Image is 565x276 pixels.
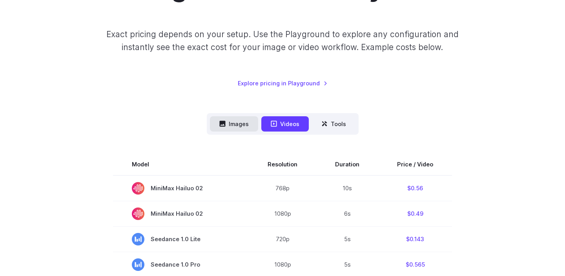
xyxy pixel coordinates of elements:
[261,116,309,132] button: Videos
[132,182,230,195] span: MiniMax Hailuo 02
[132,233,230,245] span: Seedance 1.0 Lite
[316,201,378,226] td: 6s
[249,175,316,201] td: 768p
[378,153,452,175] th: Price / Video
[249,153,316,175] th: Resolution
[113,153,249,175] th: Model
[378,201,452,226] td: $0.49
[378,226,452,252] td: $0.143
[132,258,230,271] span: Seedance 1.0 Pro
[132,207,230,220] span: MiniMax Hailuo 02
[316,226,378,252] td: 5s
[312,116,355,132] button: Tools
[316,153,378,175] th: Duration
[238,79,328,88] a: Explore pricing in Playground
[210,116,258,132] button: Images
[249,201,316,226] td: 1080p
[91,28,474,54] p: Exact pricing depends on your setup. Use the Playground to explore any configuration and instantl...
[249,226,316,252] td: 720p
[378,175,452,201] td: $0.56
[316,175,378,201] td: 10s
